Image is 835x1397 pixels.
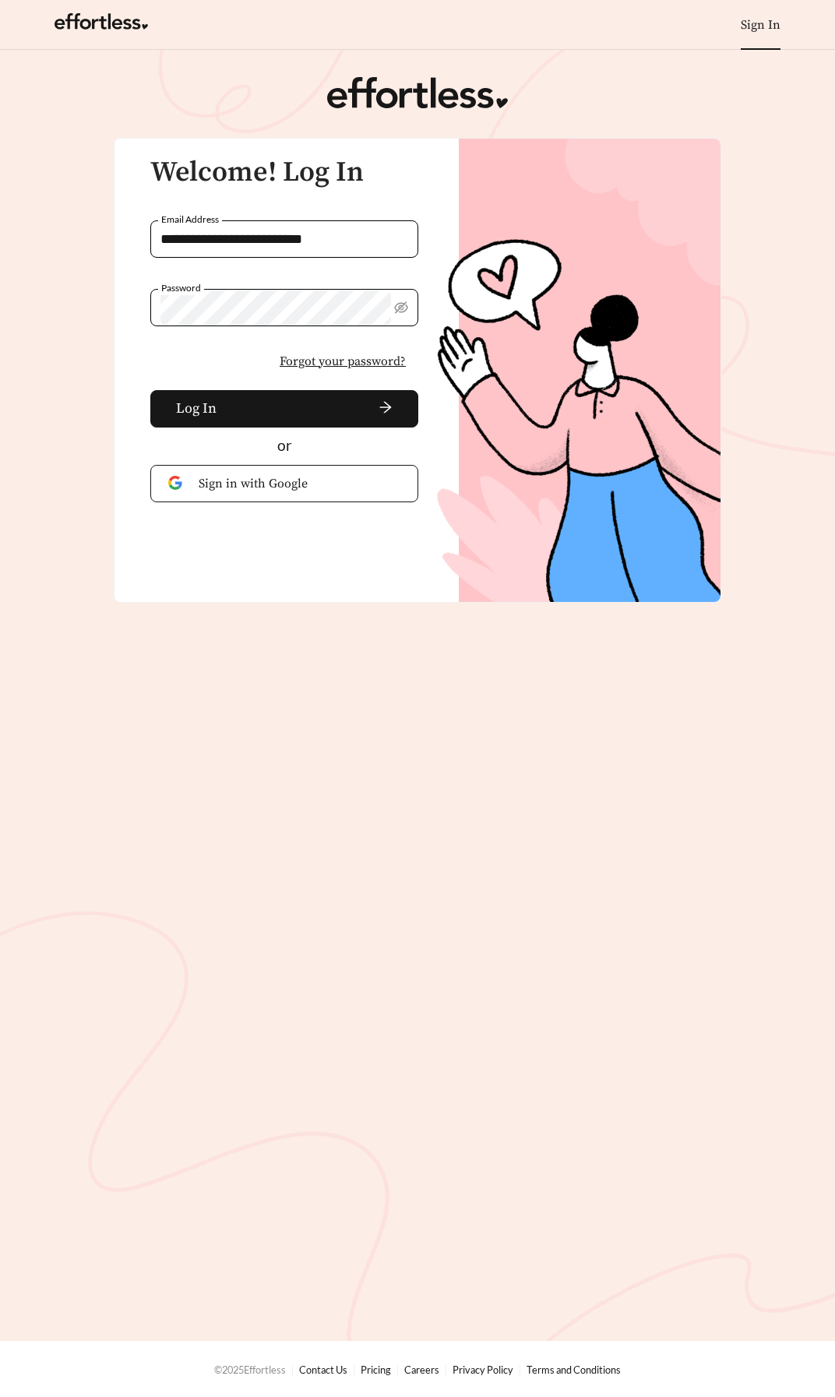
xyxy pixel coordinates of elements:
[176,398,217,419] span: Log In
[361,1364,391,1376] a: Pricing
[168,476,186,491] img: Google Authentication
[404,1364,439,1376] a: Careers
[199,474,400,493] span: Sign in with Google
[150,465,418,502] button: Sign in with Google
[214,1364,286,1376] span: © 2025 Effortless
[299,1364,347,1376] a: Contact Us
[223,400,393,417] span: arrow-right
[453,1364,513,1376] a: Privacy Policy
[267,345,418,378] button: Forgot your password?
[280,352,406,371] span: Forgot your password?
[394,301,408,315] span: eye-invisible
[150,435,418,457] div: or
[150,157,418,188] h3: Welcome! Log In
[150,390,418,428] button: Log Inarrow-right
[527,1364,621,1376] a: Terms and Conditions
[741,17,780,33] a: Sign In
